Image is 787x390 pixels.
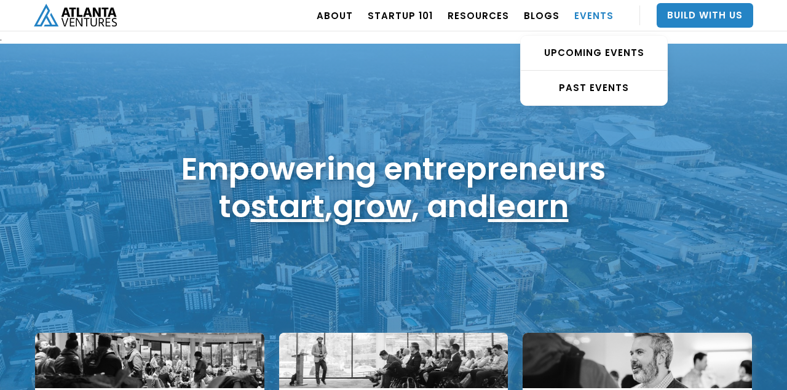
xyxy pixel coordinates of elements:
[521,82,667,94] div: PAST EVENTS
[521,36,667,71] a: UPCOMING EVENTS
[181,150,606,225] h1: Empowering entrepreneurs to , , and
[657,3,753,28] a: Build With Us
[251,185,325,228] a: start
[488,185,569,228] a: learn
[333,185,411,228] a: grow
[521,47,667,59] div: UPCOMING EVENTS
[521,71,667,105] a: PAST EVENTS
